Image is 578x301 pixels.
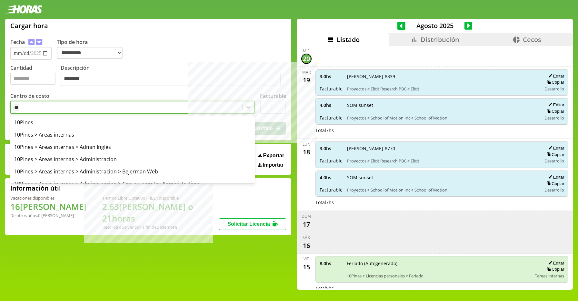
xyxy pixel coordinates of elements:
textarea: Descripción [61,73,281,86]
div: Total 7 hs [315,127,569,133]
div: Total 7 hs [315,199,569,205]
div: 10Pines [10,116,255,129]
div: Tiempo Libre Optativo (TiLO) disponible [102,195,219,201]
span: Importar [263,162,284,168]
div: Vacaciones disponibles [10,195,87,201]
img: logotipo [5,5,43,14]
div: sáb [303,235,310,240]
b: Diciembre [156,224,177,230]
span: 10Pines > Licencias personales > Feriado [347,273,531,279]
span: 3.0 hs [320,73,343,79]
button: Editar [546,174,564,180]
button: Editar [546,102,564,108]
span: Solicitar Licencia [227,221,270,227]
span: Facturable [320,187,343,193]
div: mar [302,69,311,75]
div: De otros años: 0 [PERSON_NAME] [10,213,87,218]
span: 3.0 hs [320,145,343,151]
label: Fecha [10,38,25,46]
span: Feriado (Autogenerado) [347,260,531,266]
label: Centro de costo [10,92,49,99]
button: Copiar [545,181,564,186]
label: Facturable [260,92,286,99]
div: 10Pines > Areas internas [10,129,255,141]
span: Distribución [421,35,459,44]
div: 10Pines > Areas internas > Admin Inglés [10,141,255,153]
button: Editar [546,145,564,151]
span: Proyectos > School of Motion Inc > School of Motion [347,187,537,193]
div: lun [303,141,310,147]
span: Facturable [320,115,343,121]
label: Cantidad [10,64,61,88]
span: Desarrollo [544,86,564,92]
div: 18 [301,147,312,157]
span: Desarrollo [544,187,564,193]
button: Editar [546,73,564,79]
h1: 2.63 [PERSON_NAME] o 21 horas [102,201,219,224]
span: [PERSON_NAME]-8770 [347,145,537,151]
span: Proyectos > Elicit Research PBC > Elicit [347,158,537,164]
button: Solicitar Licencia [219,218,286,230]
div: mié [303,48,310,54]
h1: Cargar hora [10,21,48,30]
button: Copiar [545,79,564,85]
span: Listado [337,35,360,44]
label: Tipo de hora [57,38,128,60]
button: Exportar [256,152,286,159]
span: 4.0 hs [320,174,343,181]
div: 10Pines > Areas internas > Administracion > Costos tramites Administrativos [10,178,255,190]
div: 15 [301,262,312,272]
span: Facturable [320,158,343,164]
div: vie [304,256,309,262]
div: 19 [301,75,312,85]
button: Editar [546,260,564,266]
span: SOM sunset [347,174,537,181]
div: 10Pines > Areas internas > Administracion > Bejerman Web [10,165,255,178]
span: Desarrollo [544,115,564,121]
div: scrollable content [297,46,573,289]
input: Cantidad [10,73,55,85]
div: 16 [301,240,312,251]
span: 8.0 hs [320,260,342,266]
div: 20 [301,54,312,64]
label: Descripción [61,64,286,88]
div: 17 [301,219,312,229]
span: Agosto 2025 [405,21,464,30]
button: Copiar [545,152,564,157]
h1: 16 [PERSON_NAME] [10,201,87,213]
span: [PERSON_NAME]-8339 [347,73,537,79]
button: Copiar [545,266,564,272]
div: dom [302,213,311,219]
span: Proyectos > Elicit Research PBC > Elicit [347,86,537,92]
span: Cecos [523,35,541,44]
select: Tipo de hora [57,47,123,59]
span: Exportar [263,153,284,159]
span: 4.0 hs [320,102,343,108]
span: SOM sunset [347,102,537,108]
span: Tareas internas [535,273,564,279]
div: Recordá que vencen a fin de [102,224,219,230]
h2: Información útil [10,184,61,192]
button: Copiar [545,109,564,114]
span: Desarrollo [544,158,564,164]
span: Facturable [320,86,343,92]
div: Total 8 hs [315,285,569,291]
span: Proyectos > School of Motion Inc > School of Motion [347,115,537,121]
div: 10Pines > Areas internas > Administracion [10,153,255,165]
